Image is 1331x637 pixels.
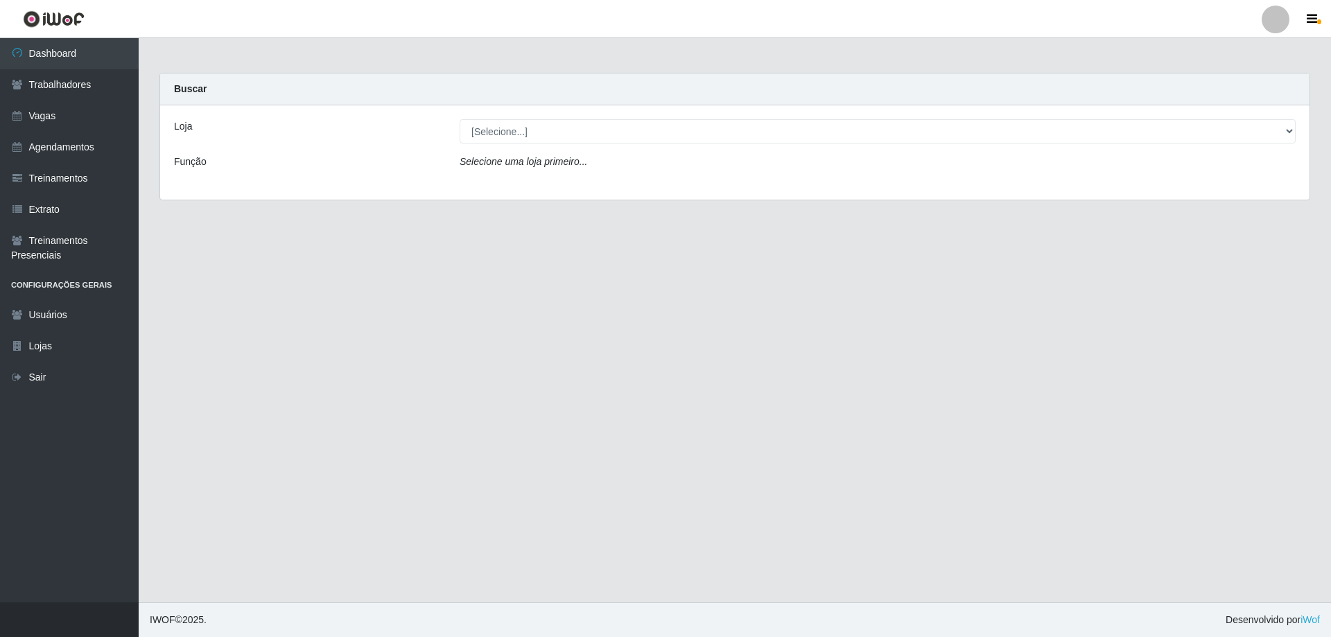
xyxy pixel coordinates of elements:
[174,83,207,94] strong: Buscar
[1226,613,1320,627] span: Desenvolvido por
[150,614,175,625] span: IWOF
[23,10,85,28] img: CoreUI Logo
[150,613,207,627] span: © 2025 .
[1300,614,1320,625] a: iWof
[460,156,587,167] i: Selecione uma loja primeiro...
[174,155,207,169] label: Função
[174,119,192,134] label: Loja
